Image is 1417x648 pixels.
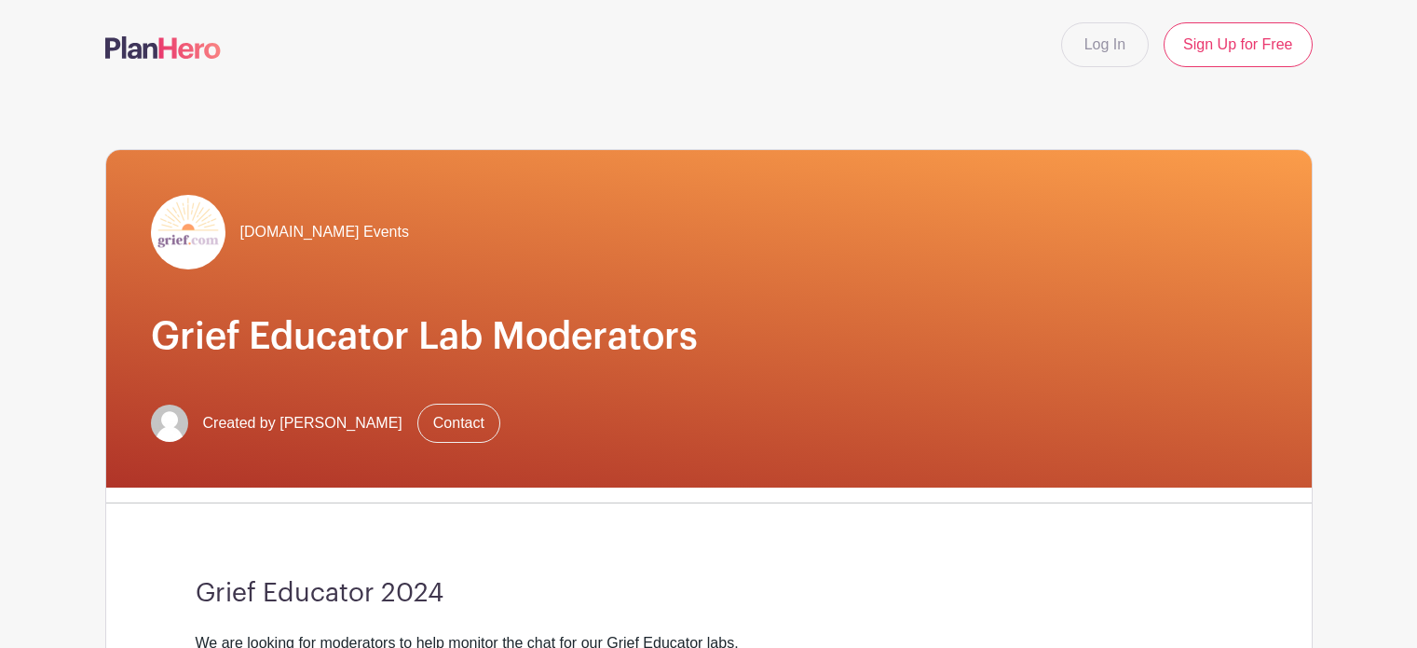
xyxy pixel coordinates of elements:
[196,578,1222,610] h3: Grief Educator 2024
[203,412,402,434] span: Created by [PERSON_NAME]
[417,404,500,443] a: Contact
[1164,22,1312,67] a: Sign Up for Free
[240,221,409,243] span: [DOMAIN_NAME] Events
[1061,22,1149,67] a: Log In
[151,405,188,442] img: default-ce2991bfa6775e67f084385cd625a349d9dcbb7a52a09fb2fda1e96e2d18dcdb.png
[151,195,225,269] img: grief-logo-planhero.png
[105,36,221,59] img: logo-507f7623f17ff9eddc593b1ce0a138ce2505c220e1c5a4e2b4648c50719b7d32.svg
[151,314,1267,359] h1: Grief Educator Lab Moderators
